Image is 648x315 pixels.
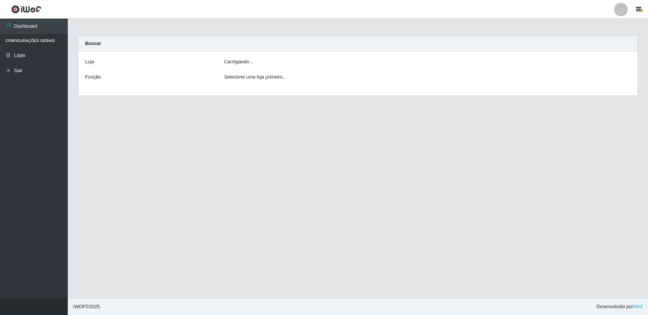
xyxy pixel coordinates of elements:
label: Função [85,73,101,81]
i: Carregando... [224,59,253,64]
span: © 2025 . [73,303,101,310]
a: iWof [633,304,643,309]
label: Loja [85,58,94,65]
strong: Buscar [85,41,101,46]
img: CoreUI Logo [11,5,41,14]
i: Selecione uma loja primeiro... [224,74,286,80]
span: IWOF [73,304,86,309]
span: Desenvolvido por [596,303,643,310]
